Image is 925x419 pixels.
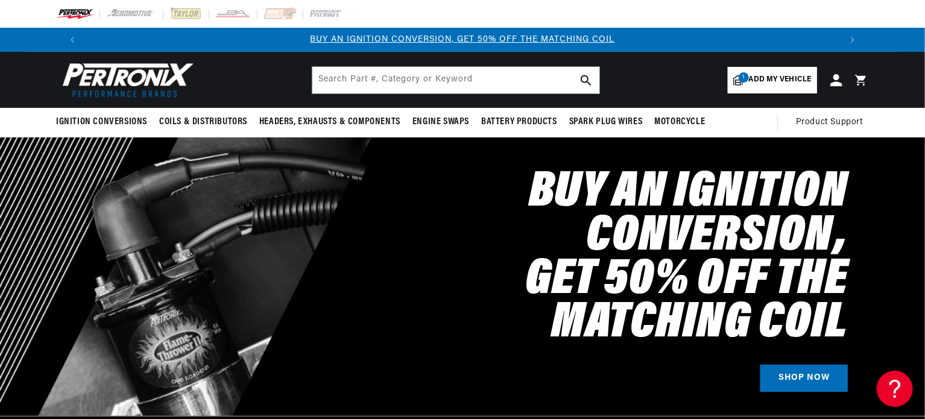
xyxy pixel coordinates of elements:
span: Battery Products [481,116,557,128]
button: Translation missing: en.sections.announcements.previous_announcement [60,28,84,52]
slideshow-component: Translation missing: en.sections.announcements.announcement_bar [26,28,899,52]
div: 1 of 3 [84,33,841,46]
summary: Motorcycle [648,108,711,136]
button: Translation missing: en.sections.announcements.next_announcement [841,28,865,52]
span: Motorcycle [654,116,705,128]
span: Product Support [796,116,863,129]
summary: Product Support [796,108,869,137]
summary: Battery Products [475,108,563,136]
span: Engine Swaps [412,116,469,128]
span: Coils & Distributors [159,116,247,128]
summary: Coils & Distributors [153,108,253,136]
img: Pertronix [56,59,195,101]
a: SHOP NOW [760,365,848,392]
summary: Spark Plug Wires [563,108,649,136]
button: search button [573,67,599,93]
span: Headers, Exhausts & Components [259,116,400,128]
summary: Ignition Conversions [56,108,153,136]
h2: Buy an Ignition Conversion, Get 50% off the Matching Coil [332,171,848,345]
span: Ignition Conversions [56,116,147,128]
span: Add my vehicle [749,74,812,86]
a: BUY AN IGNITION CONVERSION, GET 50% OFF THE MATCHING COIL [311,35,615,44]
a: 1Add my vehicle [728,67,817,93]
summary: Headers, Exhausts & Components [253,108,406,136]
summary: Engine Swaps [406,108,475,136]
span: Spark Plug Wires [569,116,643,128]
span: 1 [739,72,749,83]
div: Announcement [84,33,841,46]
input: Search Part #, Category or Keyword [312,67,599,93]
